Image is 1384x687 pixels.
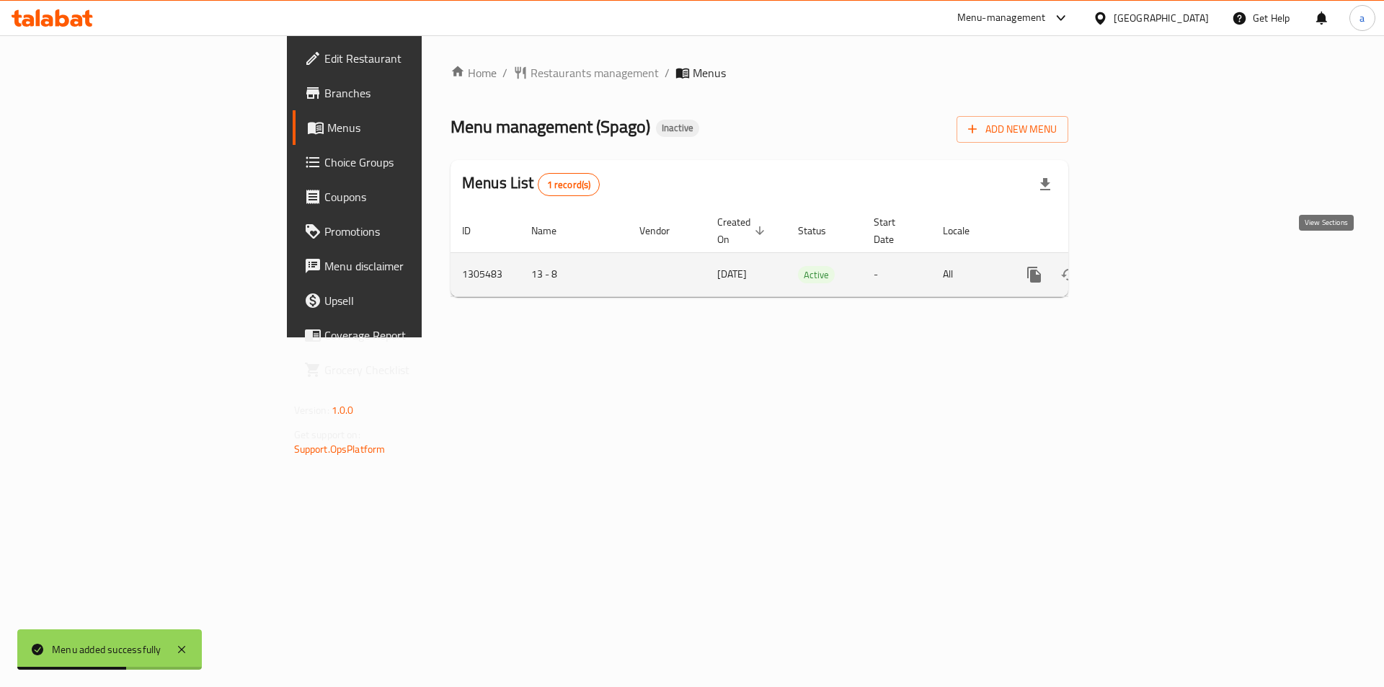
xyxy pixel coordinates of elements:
[862,252,931,296] td: -
[1017,257,1052,292] button: more
[513,64,659,81] a: Restaurants management
[294,440,386,458] a: Support.OpsPlatform
[293,76,518,110] a: Branches
[324,257,507,275] span: Menu disclaimer
[294,401,329,420] span: Version:
[665,64,670,81] li: /
[451,64,1068,81] nav: breadcrumb
[1006,209,1167,253] th: Actions
[293,283,518,318] a: Upsell
[639,222,688,239] span: Vendor
[324,188,507,205] span: Coupons
[874,213,914,248] span: Start Date
[798,266,835,283] div: Active
[324,84,507,102] span: Branches
[957,116,1068,143] button: Add New Menu
[531,64,659,81] span: Restaurants management
[451,209,1167,297] table: enhanced table
[293,353,518,387] a: Grocery Checklist
[798,267,835,283] span: Active
[324,154,507,171] span: Choice Groups
[717,265,747,283] span: [DATE]
[324,292,507,309] span: Upsell
[332,401,354,420] span: 1.0.0
[294,425,360,444] span: Get support on:
[327,119,507,136] span: Menus
[451,110,650,143] span: Menu management ( Spago )
[52,642,161,657] div: Menu added successfully
[957,9,1046,27] div: Menu-management
[538,178,600,192] span: 1 record(s)
[293,41,518,76] a: Edit Restaurant
[931,252,1006,296] td: All
[293,318,518,353] a: Coverage Report
[293,179,518,214] a: Coupons
[324,361,507,378] span: Grocery Checklist
[798,222,845,239] span: Status
[656,120,699,137] div: Inactive
[943,222,988,239] span: Locale
[968,120,1057,138] span: Add New Menu
[538,173,600,196] div: Total records count
[520,252,628,296] td: 13 - 8
[293,145,518,179] a: Choice Groups
[293,214,518,249] a: Promotions
[531,222,575,239] span: Name
[293,110,518,145] a: Menus
[324,50,507,67] span: Edit Restaurant
[462,222,489,239] span: ID
[693,64,726,81] span: Menus
[1359,10,1365,26] span: a
[462,172,600,196] h2: Menus List
[293,249,518,283] a: Menu disclaimer
[324,223,507,240] span: Promotions
[717,213,769,248] span: Created On
[1114,10,1209,26] div: [GEOGRAPHIC_DATA]
[656,122,699,134] span: Inactive
[324,327,507,344] span: Coverage Report
[1028,167,1063,202] div: Export file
